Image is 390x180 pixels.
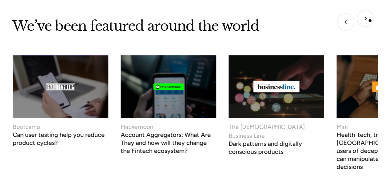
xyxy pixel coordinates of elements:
[13,122,40,131] div: Bootcamp
[13,55,108,145] a: BootcampCan user testing help you reduce product cycles?
[121,122,153,131] div: Hackernoon
[357,10,378,31] div: Next slide
[121,133,216,155] h3: Account Aggregators: What Are They and how will they change the Fintech ecosystem?
[333,10,354,31] div: Previous slide
[228,142,324,156] h3: Dark patterns and digitally conscious products
[228,122,324,140] div: The [DEMOGRAPHIC_DATA] Business Line
[121,55,216,153] a: HackernoonAccount Aggregators: What Are They and how will they change the Fintech ecosystem?
[336,122,348,131] div: Mint
[13,133,108,147] h3: Can user testing help you reduce product cycles?
[228,55,324,154] a: The [DEMOGRAPHIC_DATA] Business LineDark patterns and digitally conscious products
